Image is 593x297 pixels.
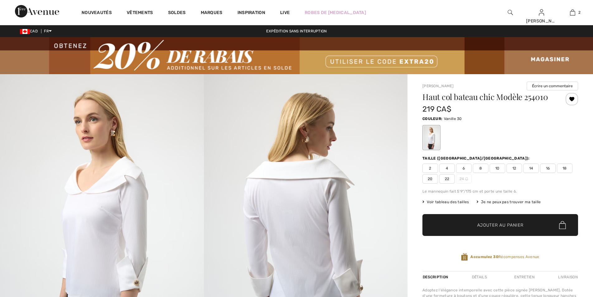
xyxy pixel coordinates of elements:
a: 2 [557,9,588,16]
span: 22 [439,174,455,184]
span: 16 [540,164,556,173]
div: Description [422,271,449,283]
div: Vanille 30 [423,126,440,149]
span: 219 CA$ [422,105,451,113]
img: Canadian Dollar [20,29,30,34]
div: Détails [467,271,492,283]
span: Voir tableau des tailles [422,199,469,205]
img: Mon panier [570,9,575,16]
a: Marques [201,10,223,17]
span: Récompenses Avenue [470,254,539,260]
h1: Haut col bateau chic Modèle 254010 [422,93,552,101]
span: Ajouter au panier [477,222,524,228]
span: 4 [439,164,455,173]
img: Bag.svg [559,221,566,229]
span: Inspiration [238,10,265,17]
div: Entretien [509,271,540,283]
img: Récompenses Avenue [461,253,468,261]
span: Couleur: [422,117,442,121]
span: 8 [473,164,488,173]
a: Se connecter [539,9,544,15]
a: Live [280,9,290,16]
span: 6 [456,164,472,173]
span: Vanille 30 [444,117,462,121]
span: 10 [490,164,505,173]
a: Robes de [MEDICAL_DATA] [305,9,366,16]
strong: Accumulez 30 [470,255,498,259]
span: 2 [578,10,581,15]
a: Vêtements [127,10,153,17]
a: Nouveautés [82,10,112,17]
span: 24 [456,174,472,184]
div: Taille ([GEOGRAPHIC_DATA]/[GEOGRAPHIC_DATA]): [422,156,531,161]
div: [PERSON_NAME] [526,18,557,24]
a: [PERSON_NAME] [422,84,454,88]
span: CAD [20,29,40,33]
span: 12 [506,164,522,173]
div: Je ne peux pas trouver ma taille [477,199,541,205]
span: FR [44,29,52,33]
span: 14 [523,164,539,173]
a: Soldes [168,10,186,17]
span: 20 [422,174,438,184]
span: 2 [422,164,438,173]
button: Ajouter au panier [422,214,578,236]
img: Mes infos [539,9,544,16]
span: 18 [557,164,572,173]
img: ring-m.svg [465,177,468,180]
img: 1ère Avenue [15,5,59,17]
div: Le mannequin fait 5'9"/175 cm et porte une taille 6. [422,189,578,194]
div: Livraison [557,271,578,283]
button: Écrire un commentaire [527,82,578,90]
img: recherche [508,9,513,16]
